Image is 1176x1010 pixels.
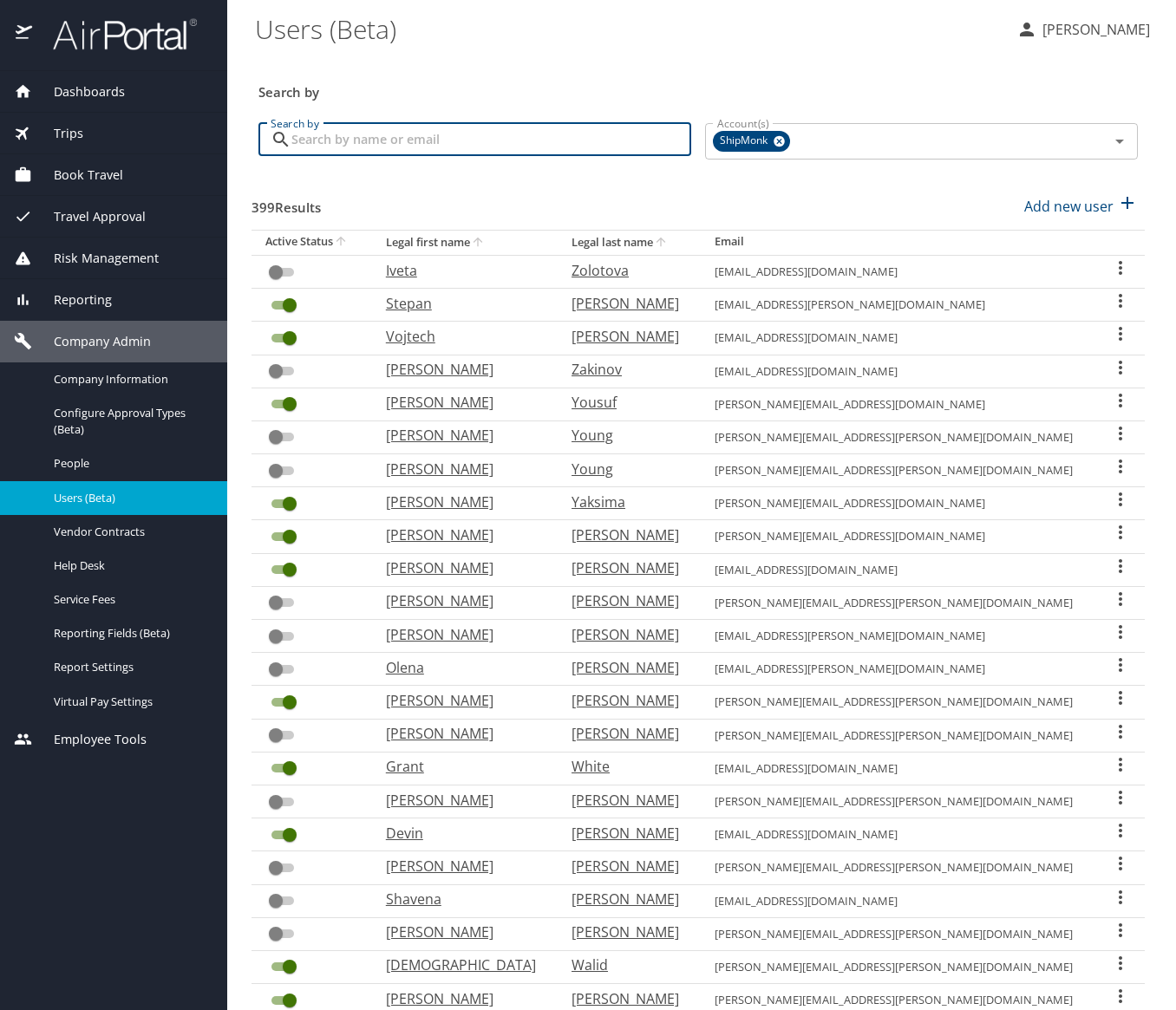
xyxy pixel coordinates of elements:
[252,230,372,255] th: Active Status
[572,359,680,380] p: Zakinov
[386,260,537,281] p: Iveta
[572,856,680,876] p: [PERSON_NAME]
[572,624,680,645] p: [PERSON_NAME]
[701,230,1096,255] th: Email
[572,525,680,545] p: [PERSON_NAME]
[713,132,778,150] span: ShipMonk
[572,326,680,347] p: [PERSON_NAME]
[713,131,790,152] div: ShipMonk
[32,207,146,226] span: Travel Approval
[572,790,680,811] p: [PERSON_NAME]
[333,234,350,251] button: sort
[386,557,537,578] p: [PERSON_NAME]
[386,955,537,975] p: [DEMOGRAPHIC_DATA]
[701,487,1096,520] td: [PERSON_NAME][EMAIL_ADDRESS][DOMAIN_NAME]
[255,2,1003,55] h1: Users (Beta)
[701,851,1096,884] td: [PERSON_NAME][EMAIL_ADDRESS][PERSON_NAME][DOMAIN_NAME]
[572,492,680,512] p: Yaksima
[32,124,83,143] span: Trips
[32,82,125,101] span: Dashboards
[386,492,537,512] p: [PERSON_NAME]
[558,230,701,255] th: Legal last name
[701,454,1096,487] td: [PERSON_NAME][EMAIL_ADDRESS][PERSON_NAME][DOMAIN_NAME]
[572,922,680,942] p: [PERSON_NAME]
[572,590,680,611] p: [PERSON_NAME]
[572,557,680,578] p: [PERSON_NAME]
[252,187,321,218] h3: 399 Results
[572,988,680,1009] p: [PERSON_NAME]
[701,388,1096,420] td: [PERSON_NAME][EMAIL_ADDRESS][DOMAIN_NAME]
[701,752,1096,785] td: [EMAIL_ADDRESS][DOMAIN_NAME]
[572,425,680,446] p: Young
[701,917,1096,950] td: [PERSON_NAME][EMAIL_ADDRESS][PERSON_NAME][DOMAIN_NAME]
[372,230,558,255] th: Legal first name
[32,730,147,749] span: Employee Tools
[291,123,691,156] input: Search by name or email
[386,293,537,314] p: Stepan
[701,322,1096,355] td: [EMAIL_ADDRESS][DOMAIN_NAME]
[386,988,537,1009] p: [PERSON_NAME]
[572,459,680,479] p: Young
[386,525,537,545] p: [PERSON_NAME]
[32,290,112,310] span: Reporting
[32,166,123,185] span: Book Travel
[572,723,680,744] p: [PERSON_NAME]
[54,405,206,438] span: Configure Approval Types (Beta)
[34,17,197,51] img: airportal-logo.png
[701,950,1096,983] td: [PERSON_NAME][EMAIL_ADDRESS][PERSON_NAME][DOMAIN_NAME]
[386,922,537,942] p: [PERSON_NAME]
[386,790,537,811] p: [PERSON_NAME]
[572,657,680,678] p: [PERSON_NAME]
[386,723,537,744] p: [PERSON_NAME]
[32,249,159,268] span: Risk Management
[32,332,151,351] span: Company Admin
[701,586,1096,619] td: [PERSON_NAME][EMAIL_ADDRESS][PERSON_NAME][DOMAIN_NAME]
[1107,129,1132,153] button: Open
[701,355,1096,388] td: [EMAIL_ADDRESS][DOMAIN_NAME]
[653,235,670,251] button: sort
[701,785,1096,818] td: [PERSON_NAME][EMAIL_ADDRESS][PERSON_NAME][DOMAIN_NAME]
[701,653,1096,686] td: [EMAIL_ADDRESS][PERSON_NAME][DOMAIN_NAME]
[386,856,537,876] p: [PERSON_NAME]
[572,823,680,844] p: [PERSON_NAME]
[54,455,206,472] span: People
[572,392,680,413] p: Yousuf
[1024,196,1114,217] p: Add new user
[701,255,1096,288] td: [EMAIL_ADDRESS][DOMAIN_NAME]
[386,326,537,347] p: Vojtech
[386,823,537,844] p: Devin
[1037,19,1150,40] p: [PERSON_NAME]
[386,690,537,711] p: [PERSON_NAME]
[54,659,206,675] span: Report Settings
[572,293,680,314] p: [PERSON_NAME]
[54,490,206,506] span: Users (Beta)
[386,425,537,446] p: [PERSON_NAME]
[386,359,537,380] p: [PERSON_NAME]
[386,392,537,413] p: [PERSON_NAME]
[701,289,1096,322] td: [EMAIL_ADDRESS][PERSON_NAME][DOMAIN_NAME]
[701,520,1096,553] td: [PERSON_NAME][EMAIL_ADDRESS][DOMAIN_NAME]
[1009,14,1157,45] button: [PERSON_NAME]
[386,657,537,678] p: Olena
[701,818,1096,851] td: [EMAIL_ADDRESS][DOMAIN_NAME]
[701,686,1096,719] td: [PERSON_NAME][EMAIL_ADDRESS][PERSON_NAME][DOMAIN_NAME]
[16,17,34,51] img: icon-airportal.png
[470,235,487,251] button: sort
[701,420,1096,453] td: [PERSON_NAME][EMAIL_ADDRESS][PERSON_NAME][DOMAIN_NAME]
[572,260,680,281] p: Zolotova
[386,590,537,611] p: [PERSON_NAME]
[386,624,537,645] p: [PERSON_NAME]
[258,72,1138,102] h3: Search by
[54,524,206,540] span: Vendor Contracts
[54,694,206,710] span: Virtual Pay Settings
[386,459,537,479] p: [PERSON_NAME]
[572,955,680,975] p: Walid
[701,620,1096,653] td: [EMAIL_ADDRESS][PERSON_NAME][DOMAIN_NAME]
[701,719,1096,752] td: [PERSON_NAME][EMAIL_ADDRESS][PERSON_NAME][DOMAIN_NAME]
[386,889,537,909] p: Shavena
[572,690,680,711] p: [PERSON_NAME]
[54,371,206,388] span: Company Information
[386,756,537,777] p: Grant
[701,884,1096,917] td: [EMAIL_ADDRESS][DOMAIN_NAME]
[572,756,680,777] p: White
